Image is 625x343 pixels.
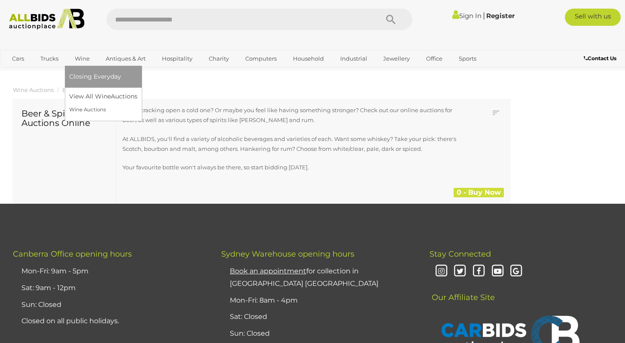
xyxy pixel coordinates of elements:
[35,52,64,66] a: Trucks
[584,54,619,63] a: Contact Us
[13,249,132,259] span: Canberra Office opening hours
[6,52,30,66] a: Cars
[471,264,486,279] i: Facebook
[122,105,466,126] p: Fancy cracking open a cold one? Or maybe you feel like having something stronger? Check out our o...
[156,52,198,66] a: Hospitality
[228,309,408,325] li: Sat: Closed
[430,249,491,259] span: Stay Connected
[228,325,408,342] li: Sun: Closed
[287,52,329,66] a: Household
[230,267,378,288] a: Book an appointmentfor collection in [GEOGRAPHIC_DATA] [GEOGRAPHIC_DATA]
[19,313,200,330] li: Closed on all public holidays.
[230,267,306,275] u: Book an appointment
[228,292,408,309] li: Mon-Fri: 8am - 4pm
[434,264,449,279] i: Instagram
[203,52,235,66] a: Charity
[565,9,621,26] a: Sell with us
[490,264,505,279] i: Youtube
[19,297,200,313] li: Sun: Closed
[486,12,515,20] a: Register
[453,264,468,279] i: Twitter
[369,9,412,30] button: Search
[509,264,524,279] i: Google
[19,280,200,297] li: Sat: 9am - 12pm
[430,280,495,302] span: Our Affiliate Site
[69,52,95,66] a: Wine
[62,86,102,93] a: Beers & Spirits
[335,52,373,66] a: Industrial
[19,263,200,280] li: Mon-Fri: 9am - 5pm
[240,52,282,66] a: Computers
[6,66,79,80] a: [GEOGRAPHIC_DATA]
[122,134,466,154] p: At ALLBIDS, you'll find a variety of alcoholic beverages and varieties of each. Want some whiskey...
[21,109,107,128] h1: Beer & Spirits Auctions Online
[378,52,415,66] a: Jewellery
[454,188,504,197] div: 0 - Buy Now
[453,52,482,66] a: Sports
[452,12,482,20] a: Sign In
[421,52,448,66] a: Office
[122,162,466,172] p: Your favourite bottle won't always be there, so start bidding [DATE].
[221,249,354,259] span: Sydney Warehouse opening hours
[584,55,616,61] b: Contact Us
[100,52,151,66] a: Antiques & Art
[5,9,89,30] img: Allbids.com.au
[483,11,485,20] span: |
[13,86,54,93] a: Wine Auctions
